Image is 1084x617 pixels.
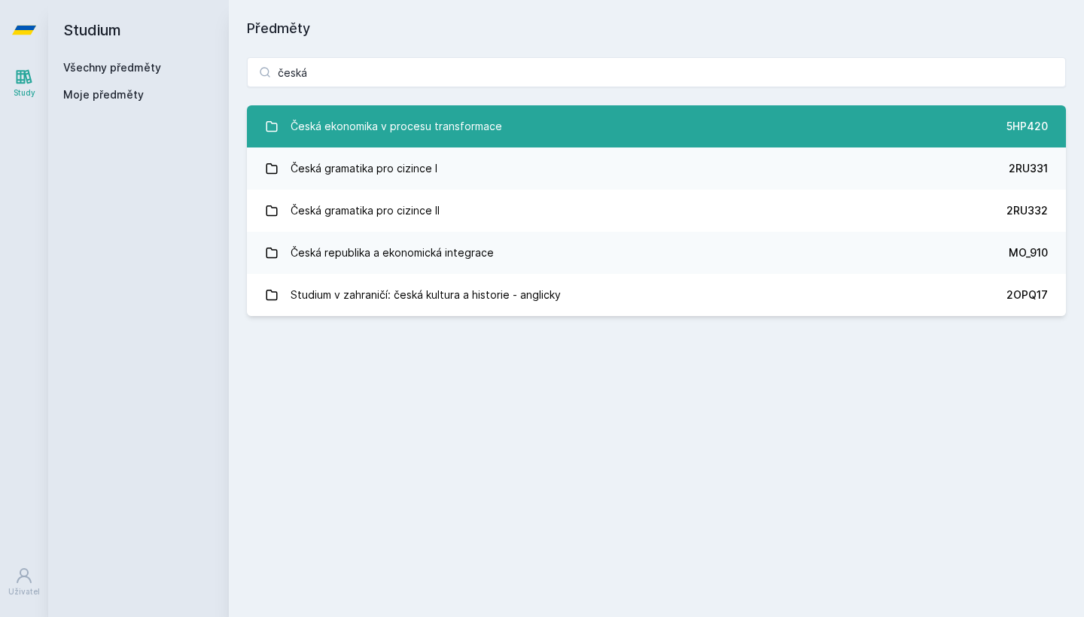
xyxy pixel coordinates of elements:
[247,190,1066,232] a: Česká gramatika pro cizince II 2RU332
[1006,287,1048,302] div: 2OPQ17
[291,153,437,184] div: Česká gramatika pro cizince I
[247,232,1066,274] a: Česká republika a ekonomická integrace MO_910
[247,57,1066,87] input: Název nebo ident předmětu…
[8,586,40,597] div: Uživatel
[3,60,45,106] a: Study
[291,238,494,268] div: Česká republika a ekonomická integrace
[14,87,35,99] div: Study
[1006,203,1048,218] div: 2RU332
[63,61,161,74] a: Všechny předměty
[291,280,561,310] div: Studium v zahraničí: česká kultura a historie - anglicky
[1006,119,1048,134] div: 5HP420
[291,111,502,141] div: Česká ekonomika v procesu transformace
[247,18,1066,39] h1: Předměty
[1009,161,1048,176] div: 2RU331
[247,147,1066,190] a: Česká gramatika pro cizince I 2RU331
[291,196,440,226] div: Česká gramatika pro cizince II
[1009,245,1048,260] div: MO_910
[247,274,1066,316] a: Studium v zahraničí: česká kultura a historie - anglicky 2OPQ17
[63,87,144,102] span: Moje předměty
[247,105,1066,147] a: Česká ekonomika v procesu transformace 5HP420
[3,559,45,605] a: Uživatel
